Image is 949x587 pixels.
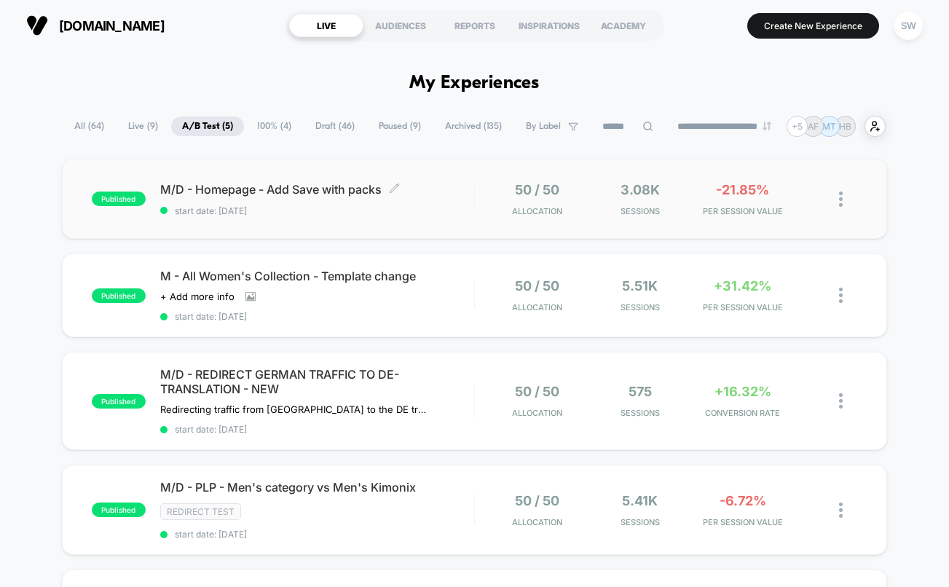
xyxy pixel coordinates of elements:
img: close [839,503,843,518]
span: Sessions [592,517,688,527]
span: Allocation [512,408,562,418]
span: PER SESSION VALUE [695,302,790,312]
span: start date: [DATE] [160,311,474,322]
span: Allocation [512,206,562,216]
span: published [92,503,146,517]
span: 100% ( 4 ) [246,117,302,136]
span: 50 / 50 [515,384,559,399]
span: Redirecting traffic from [GEOGRAPHIC_DATA] to the DE translation of the website. [160,403,430,415]
span: Allocation [512,517,562,527]
span: M/D - Homepage - Add Save with packs [160,182,474,197]
img: end [763,122,771,130]
span: Sessions [592,408,688,418]
img: Visually logo [26,15,48,36]
span: 3.08k [621,182,660,197]
div: + 5 [787,116,808,137]
span: 575 [629,384,652,399]
span: A/B Test ( 5 ) [171,117,244,136]
h1: My Experiences [409,73,540,94]
span: start date: [DATE] [160,205,474,216]
div: LIVE [289,14,363,37]
img: close [839,393,843,409]
div: SW [894,12,923,40]
span: Draft ( 46 ) [304,117,366,136]
span: published [92,394,146,409]
span: Sessions [592,302,688,312]
span: Sessions [592,206,688,216]
span: 50 / 50 [515,278,559,293]
span: [DOMAIN_NAME] [59,18,165,34]
button: Create New Experience [747,13,879,39]
span: 5.41k [622,493,658,508]
div: AUDIENCES [363,14,438,37]
span: Allocation [512,302,562,312]
p: MT [822,121,836,132]
p: HB [839,121,851,132]
span: By Label [526,121,561,132]
span: 50 / 50 [515,493,559,508]
span: start date: [DATE] [160,424,474,435]
img: close [839,192,843,207]
span: M/D - PLP - Men's category vs Men's Kimonix [160,480,474,495]
span: M - All Women's Collection - Template change [160,269,474,283]
span: Archived ( 135 ) [434,117,513,136]
span: PER SESSION VALUE [695,206,790,216]
span: CONVERSION RATE [695,408,790,418]
span: + Add more info [160,291,235,302]
button: SW [890,11,927,41]
span: published [92,288,146,303]
span: Redirect Test [160,503,241,520]
span: 5.51k [622,278,658,293]
span: 50 / 50 [515,182,559,197]
p: AF [808,121,819,132]
span: start date: [DATE] [160,529,474,540]
span: All ( 64 ) [63,117,115,136]
span: +31.42% [714,278,771,293]
span: Paused ( 9 ) [368,117,432,136]
span: PER SESSION VALUE [695,517,790,527]
img: close [839,288,843,303]
div: REPORTS [438,14,512,37]
span: +16.32% [714,384,771,399]
span: M/D - REDIRECT GERMAN TRAFFIC TO DE-TRANSLATION - NEW [160,367,474,396]
span: published [92,192,146,206]
div: ACADEMY [586,14,661,37]
div: INSPIRATIONS [512,14,586,37]
span: -6.72% [720,493,766,508]
span: -21.85% [716,182,769,197]
button: [DOMAIN_NAME] [22,14,169,37]
span: Live ( 9 ) [117,117,169,136]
